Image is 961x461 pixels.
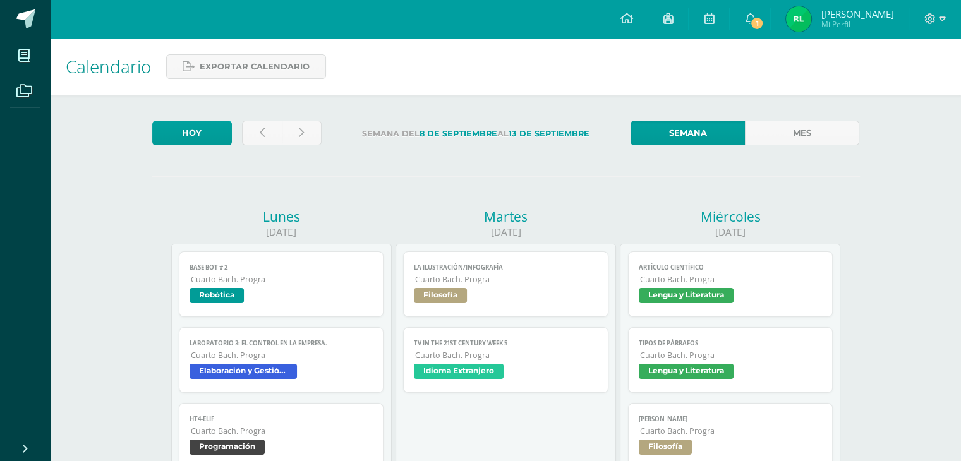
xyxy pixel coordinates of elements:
[403,327,608,393] a: TV in the 21st Century week 5Cuarto Bach. PrograIdioma Extranjero
[190,339,373,347] span: LABORATORIO 3: El control en la empresa.
[191,350,373,361] span: Cuarto Bach. Progra
[414,263,598,272] span: La ilustración/infografía
[639,364,734,379] span: Lengua y Literatura
[631,121,745,145] a: Semana
[332,121,620,147] label: Semana del al
[415,350,598,361] span: Cuarto Bach. Progra
[620,208,840,225] div: Miércoles
[415,274,598,285] span: Cuarto Bach. Progra
[171,225,392,239] div: [DATE]
[745,121,859,145] a: Mes
[171,208,392,225] div: Lunes
[414,339,598,347] span: TV in the 21st Century week 5
[190,364,297,379] span: Elaboración y Gestión de proyectos
[190,415,373,423] span: HT4-ELIF
[821,8,893,20] span: [PERSON_NAME]
[640,350,823,361] span: Cuarto Bach. Progra
[639,288,734,303] span: Lengua y Literatura
[628,251,833,317] a: Artículo científicoCuarto Bach. PrograLengua y Literatura
[620,225,840,239] div: [DATE]
[396,208,616,225] div: Martes
[166,54,326,79] a: Exportar calendario
[191,426,373,436] span: Cuarto Bach. Progra
[640,426,823,436] span: Cuarto Bach. Progra
[420,129,497,138] strong: 8 de Septiembre
[179,251,384,317] a: Base bot # 2Cuarto Bach. PrograRobótica
[639,415,823,423] span: [PERSON_NAME]
[639,263,823,272] span: Artículo científico
[786,6,811,32] img: a33bd257d89769a6f898484ed71ba3e4.png
[750,16,764,30] span: 1
[639,339,823,347] span: Tipos de párrafos
[66,54,151,78] span: Calendario
[414,288,467,303] span: Filosofía
[190,288,244,303] span: Robótica
[179,327,384,393] a: LABORATORIO 3: El control en la empresa.Cuarto Bach. PrograElaboración y Gestión de proyectos
[152,121,232,145] a: Hoy
[639,440,692,455] span: Filosofía
[190,440,265,455] span: Programación
[640,274,823,285] span: Cuarto Bach. Progra
[396,225,616,239] div: [DATE]
[190,263,373,272] span: Base bot # 2
[821,19,893,30] span: Mi Perfil
[414,364,504,379] span: Idioma Extranjero
[191,274,373,285] span: Cuarto Bach. Progra
[403,251,608,317] a: La ilustración/infografíaCuarto Bach. PrograFilosofía
[509,129,589,138] strong: 13 de Septiembre
[200,55,310,78] span: Exportar calendario
[628,327,833,393] a: Tipos de párrafosCuarto Bach. PrograLengua y Literatura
